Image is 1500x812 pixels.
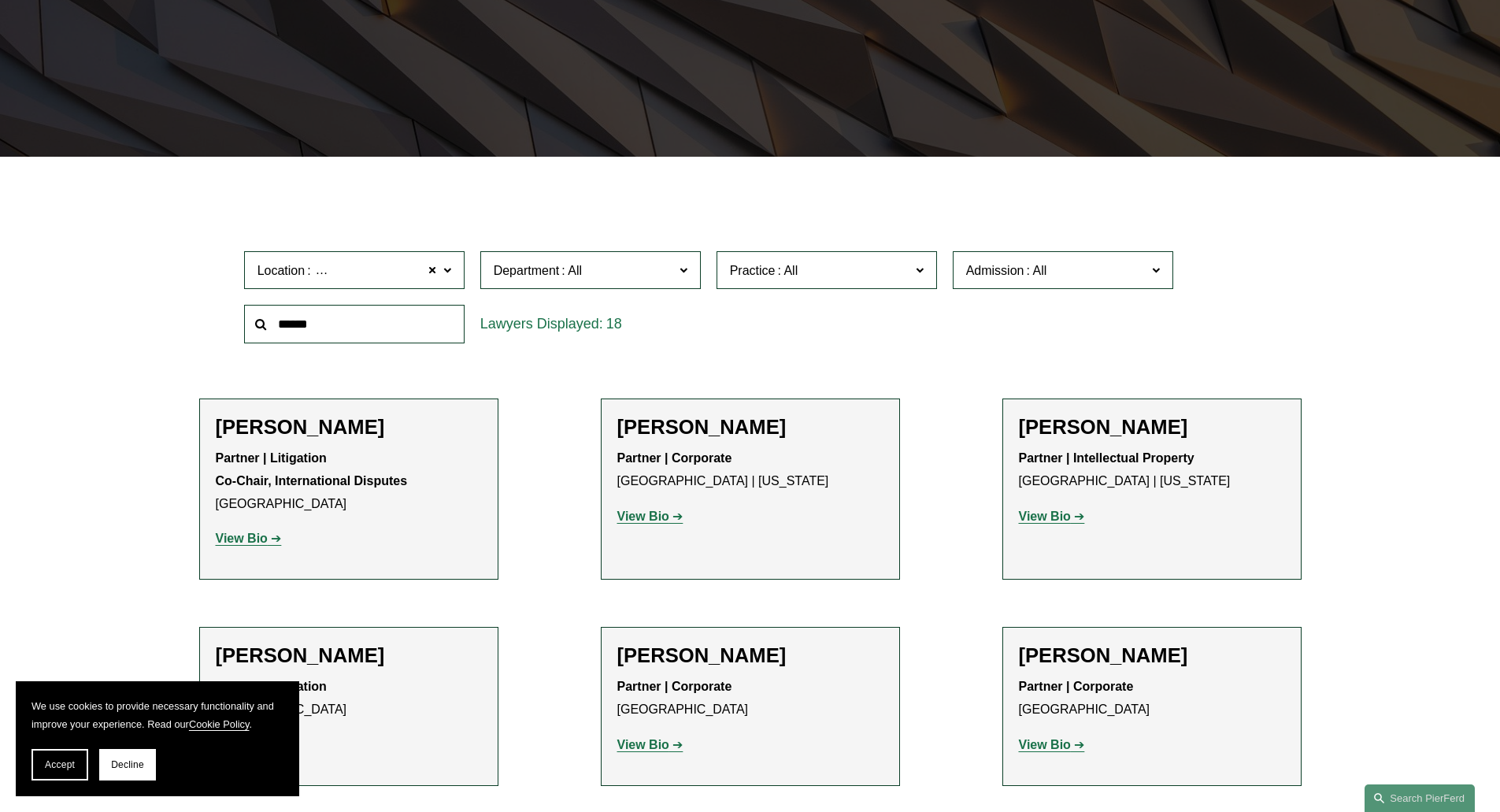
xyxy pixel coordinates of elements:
strong: Partner | Intellectual Property [1019,451,1194,465]
p: [GEOGRAPHIC_DATA] [216,676,482,721]
a: View Bio [1019,510,1085,523]
section: Cookie banner [16,681,299,796]
a: View Bio [617,510,683,523]
p: [GEOGRAPHIC_DATA] | [US_STATE] [617,447,883,493]
strong: Partner | Corporate [617,680,732,693]
h2: [PERSON_NAME] [617,415,883,439]
strong: View Bio [1019,738,1071,751]
strong: View Bio [617,510,669,523]
span: Decline [111,759,144,770]
a: View Bio [617,738,683,751]
h2: [PERSON_NAME] [216,643,482,668]
h2: [PERSON_NAME] [216,415,482,439]
strong: Partner | Corporate [1019,680,1134,693]
a: Cookie Policy [189,718,250,730]
strong: Partner | Litigation [216,680,327,693]
a: View Bio [1019,738,1085,751]
p: [GEOGRAPHIC_DATA] [1019,676,1285,721]
span: Department [494,264,560,277]
h2: [PERSON_NAME] [1019,415,1285,439]
p: We use cookies to provide necessary functionality and improve your experience. Read our . [31,697,283,733]
strong: View Bio [216,532,268,545]
span: Practice [730,264,776,277]
strong: View Bio [1019,510,1071,523]
p: [GEOGRAPHIC_DATA] [617,676,883,721]
strong: View Bio [617,738,669,751]
strong: Partner | Corporate [617,451,732,465]
span: [GEOGRAPHIC_DATA] [313,261,445,281]
button: Decline [99,749,156,780]
a: Search this site [1365,784,1475,812]
span: Admission [966,264,1024,277]
button: Accept [31,749,88,780]
h2: [PERSON_NAME] [617,643,883,668]
span: Location [257,264,306,277]
a: View Bio [216,532,282,545]
p: [GEOGRAPHIC_DATA] [216,447,482,515]
span: Accept [45,759,75,770]
h2: [PERSON_NAME] [1019,643,1285,668]
span: 18 [606,316,622,332]
strong: Partner | Litigation Co-Chair, International Disputes [216,451,408,488]
p: [GEOGRAPHIC_DATA] | [US_STATE] [1019,447,1285,493]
